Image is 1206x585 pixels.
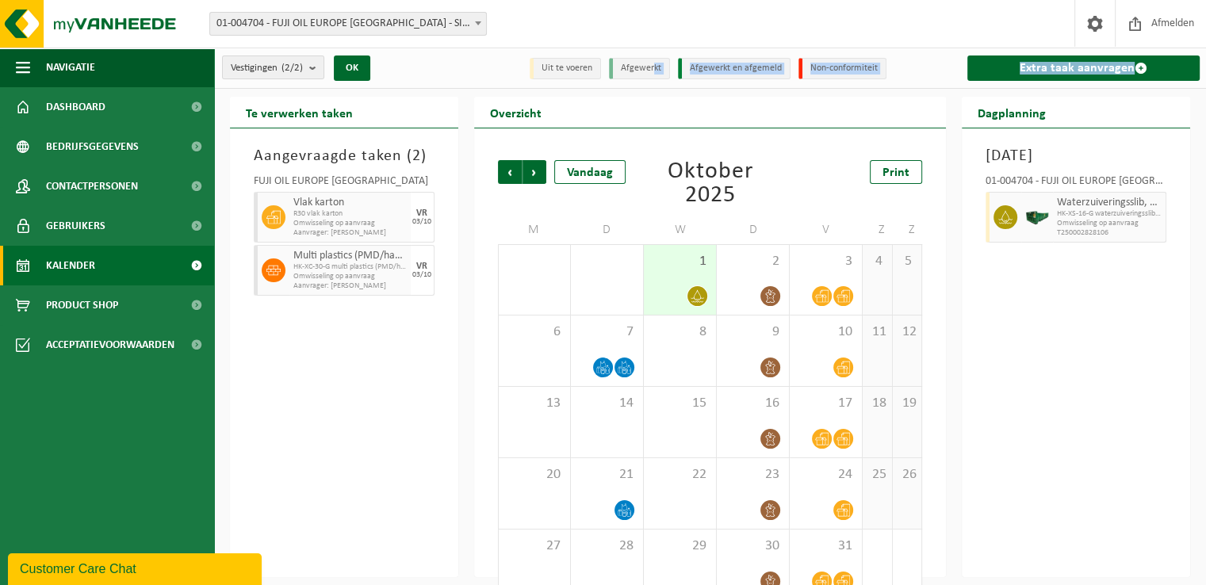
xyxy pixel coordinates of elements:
[46,127,139,166] span: Bedrijfsgegevens
[230,97,369,128] h2: Te verwerken taken
[893,216,923,244] td: Z
[1057,209,1162,219] span: HK-XS-16-G waterzuiveringsslib, (met verhoogde achterkant)
[967,55,1200,81] a: Extra taak aanvragen
[652,466,708,484] span: 22
[416,262,427,271] div: VR
[530,58,601,79] li: Uit te voeren
[46,166,138,206] span: Contactpersonen
[498,160,522,184] span: Vorige
[498,216,571,244] td: M
[507,395,562,412] span: 13
[293,281,407,291] span: Aanvrager: [PERSON_NAME]
[1057,219,1162,228] span: Omwisseling op aanvraag
[293,197,407,209] span: Vlak karton
[798,466,854,484] span: 24
[416,208,427,218] div: VR
[222,55,324,79] button: Vestigingen(2/2)
[901,253,914,270] span: 5
[334,55,370,81] button: OK
[579,466,635,484] span: 21
[412,148,421,164] span: 2
[523,160,546,184] span: Volgende
[725,537,781,555] span: 30
[798,537,854,555] span: 31
[790,216,863,244] td: V
[293,250,407,262] span: Multi plastics (PMD/harde kunststoffen/spanbanden/EPS/folie naturel/folie gemengd)
[1025,205,1049,229] img: HK-XS-16-GN-00
[579,537,635,555] span: 28
[609,58,670,79] li: Afgewerkt
[901,395,914,412] span: 19
[46,48,95,87] span: Navigatie
[644,160,775,208] div: Oktober 2025
[46,87,105,127] span: Dashboard
[871,466,883,484] span: 25
[652,537,708,555] span: 29
[507,466,562,484] span: 20
[254,176,435,192] div: FUJI OIL EUROPE [GEOGRAPHIC_DATA]
[210,13,486,35] span: 01-004704 - FUJI OIL EUROPE NV - SINT-KRUIS-WINKEL
[293,262,407,272] span: HK-XC-30-G multi plastics (PMD/harde kunststof/spanbanden/EP
[571,216,644,244] td: D
[507,323,562,341] span: 6
[717,216,790,244] td: D
[725,323,781,341] span: 9
[652,253,708,270] span: 1
[293,219,407,228] span: Omwisseling op aanvraag
[901,466,914,484] span: 26
[725,253,781,270] span: 2
[293,209,407,219] span: R30 vlak karton
[678,58,791,79] li: Afgewerkt en afgemeld
[293,228,407,238] span: Aanvrager: [PERSON_NAME]
[8,550,265,585] iframe: chat widget
[725,466,781,484] span: 23
[863,216,892,244] td: Z
[507,537,562,555] span: 27
[209,12,487,36] span: 01-004704 - FUJI OIL EUROPE NV - SINT-KRUIS-WINKEL
[474,97,557,128] h2: Overzicht
[652,395,708,412] span: 15
[281,63,303,73] count: (2/2)
[46,325,174,365] span: Acceptatievoorwaarden
[579,323,635,341] span: 7
[254,144,435,168] h3: Aangevraagde taken ( )
[798,253,854,270] span: 3
[962,97,1062,128] h2: Dagplanning
[293,272,407,281] span: Omwisseling op aanvraag
[554,160,626,184] div: Vandaag
[986,176,1166,192] div: 01-004704 - FUJI OIL EUROPE [GEOGRAPHIC_DATA] - SINT-KRUIS-WINKEL
[725,395,781,412] span: 16
[798,58,886,79] li: Non-conformiteit
[1057,228,1162,238] span: T250002828106
[644,216,717,244] td: W
[798,395,854,412] span: 17
[871,395,883,412] span: 18
[901,323,914,341] span: 12
[652,323,708,341] span: 8
[46,246,95,285] span: Kalender
[882,166,909,179] span: Print
[986,144,1166,168] h3: [DATE]
[1057,197,1162,209] span: Waterzuiveringsslib, niet gevaarlijk
[871,253,883,270] span: 4
[412,271,431,279] div: 03/10
[870,160,922,184] a: Print
[412,218,431,226] div: 03/10
[871,323,883,341] span: 11
[579,395,635,412] span: 14
[231,56,303,80] span: Vestigingen
[798,323,854,341] span: 10
[46,206,105,246] span: Gebruikers
[46,285,118,325] span: Product Shop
